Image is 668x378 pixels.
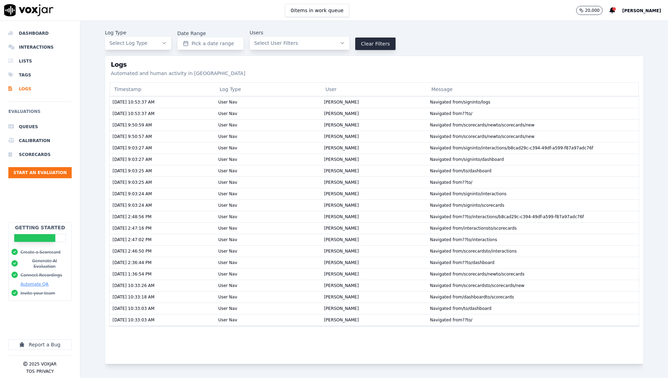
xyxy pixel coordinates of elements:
[321,211,427,222] td: [PERSON_NAME]
[321,245,427,257] td: [PERSON_NAME]
[215,280,321,291] td: User Nav
[110,188,215,199] td: [DATE] 9:03:24 AM
[427,188,639,199] td: Navigated from /signin to /interactions
[321,142,427,154] td: [PERSON_NAME]
[8,120,72,134] li: Queues
[110,154,215,165] td: [DATE] 9:03:27 AM
[321,108,427,119] td: [PERSON_NAME]
[321,234,427,245] td: [PERSON_NAME]
[215,234,321,245] td: User Nav
[8,26,72,40] li: Dashboard
[215,96,321,108] td: User Nav
[622,6,668,15] button: [PERSON_NAME]
[585,8,599,13] p: 20,000
[4,4,54,16] img: voxjar logo
[105,29,172,36] label: Log Type
[110,303,215,314] td: [DATE] 10:33:03 AM
[8,82,72,96] a: Logs
[427,154,639,165] td: Navigated from /signin to /dashboard
[215,142,321,154] td: User Nav
[110,245,215,257] td: [DATE] 2:46:50 PM
[427,165,639,176] td: Navigated from / to /dashboard
[110,211,215,222] td: [DATE] 2:48:56 PM
[8,68,72,82] a: Tags
[110,222,215,234] td: [DATE] 2:47:16 PM
[215,199,321,211] td: User Nav
[215,82,321,96] div: Log Type
[110,108,215,119] td: [DATE] 10:53:37 AM
[29,361,56,367] p: 2025 Voxjar
[110,280,215,291] td: [DATE] 10:33:26 AM
[26,369,34,374] button: TOS
[215,165,321,176] td: User Nav
[110,268,215,280] td: [DATE] 1:36:54 PM
[8,107,72,120] h6: Evaluations
[622,8,661,13] span: [PERSON_NAME]
[8,54,72,68] a: Lists
[21,281,48,287] button: Automate QA
[21,249,61,255] button: Create a Scorecard
[215,268,321,280] td: User Nav
[355,38,395,50] button: Clear Filters
[110,199,215,211] td: [DATE] 9:03:24 AM
[321,188,427,199] td: [PERSON_NAME]
[427,82,639,96] div: Message
[177,37,244,50] button: Pick a date range
[110,234,215,245] td: [DATE] 2:47:02 PM
[215,303,321,314] td: User Nav
[37,369,54,374] button: Privacy
[110,176,215,188] td: [DATE] 9:03:25 AM
[576,6,603,15] button: 20,000
[427,199,639,211] td: Navigated from /signin to /scorecards
[321,291,427,303] td: [PERSON_NAME]
[427,211,639,222] td: Navigated from ?? to /interactions/b8cad29c-c394-49df-a599-f87a97adc76f
[285,4,350,17] button: 0items in work queue
[111,70,637,77] p: Automated and human activity in [GEOGRAPHIC_DATA]
[109,40,147,47] span: Select Log Type
[215,176,321,188] td: User Nav
[427,119,639,131] td: Navigated from /scorecards/new to /scorecards/new
[215,188,321,199] td: User Nav
[254,40,298,47] span: Select User Filters
[215,257,321,268] td: User Nav
[21,272,62,278] button: Connect Recordings
[110,131,215,142] td: [DATE] 9:50:57 AM
[427,176,639,188] td: Navigated from ?? to /
[8,40,72,54] a: Interactions
[321,131,427,142] td: [PERSON_NAME]
[427,280,639,291] td: Navigated from /scorecards to /scorecards/new
[321,268,427,280] td: [PERSON_NAME]
[321,82,427,96] div: User
[215,154,321,165] td: User Nav
[427,314,639,326] td: Navigated from ?? to /
[427,291,639,303] td: Navigated from /dashboard to /scorecards
[427,108,639,119] td: Navigated from ?? to /
[321,165,427,176] td: [PERSON_NAME]
[215,314,321,326] td: User Nav
[321,119,427,131] td: [PERSON_NAME]
[321,199,427,211] td: [PERSON_NAME]
[215,119,321,131] td: User Nav
[110,142,215,154] td: [DATE] 9:03:27 AM
[321,314,427,326] td: [PERSON_NAME]
[110,119,215,131] td: [DATE] 9:50:59 AM
[110,291,215,303] td: [DATE] 10:33:18 AM
[321,222,427,234] td: [PERSON_NAME]
[8,134,72,148] li: Calibration
[21,258,69,269] button: Generate AI Evaluation
[321,257,427,268] td: [PERSON_NAME]
[110,165,215,176] td: [DATE] 9:03:25 AM
[8,339,72,350] button: Report a Bug
[321,176,427,188] td: [PERSON_NAME]
[427,245,639,257] td: Navigated from /scorecards to /interactions
[215,291,321,303] td: User Nav
[427,96,639,108] td: Navigated from /signin to /logs
[427,142,639,154] td: Navigated from /signin to /interactions/b8cad29c-c394-49df-a599-f87a97adc76f
[110,257,215,268] td: [DATE] 2:36:44 PM
[321,96,427,108] td: [PERSON_NAME]
[110,314,215,326] td: [DATE] 10:33:03 AM
[8,148,72,162] a: Scorecards
[427,131,639,142] td: Navigated from /scorecards/new to /scorecards/new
